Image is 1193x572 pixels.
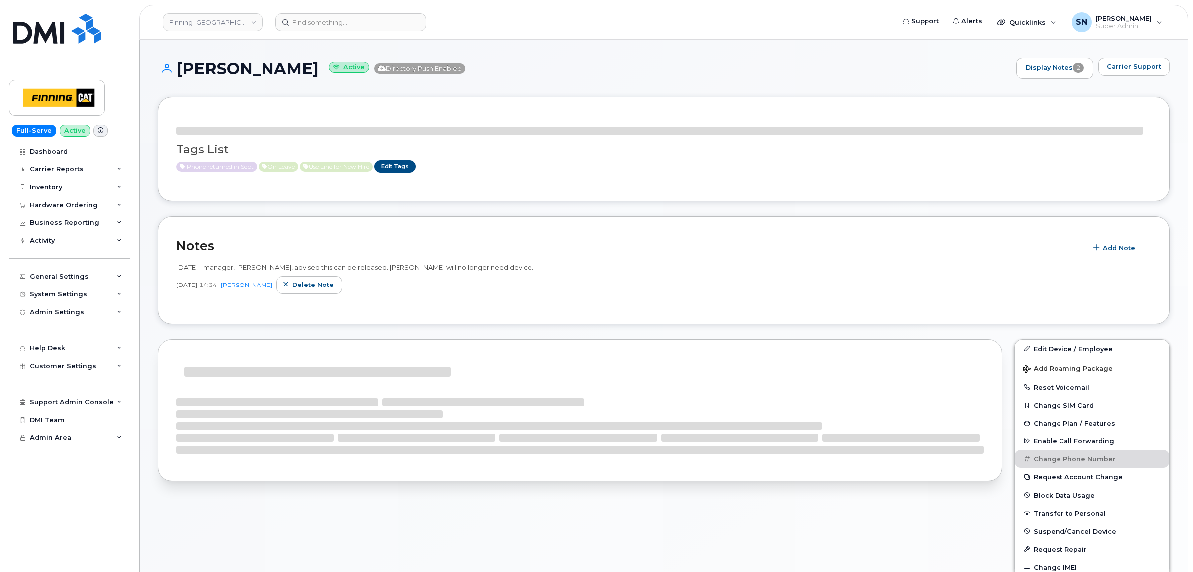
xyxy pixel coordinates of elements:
button: Suspend/Cancel Device [1015,522,1169,540]
button: Change Plan / Features [1015,414,1169,432]
a: [PERSON_NAME] [221,281,272,288]
button: Change SIM Card [1015,396,1169,414]
span: 14:34 [199,281,217,289]
button: Request Repair [1015,540,1169,558]
button: Add Note [1087,239,1144,257]
a: Edit Device / Employee [1015,340,1169,358]
span: [DATE] - manager, [PERSON_NAME], advised this can be released. [PERSON_NAME] will no longer need ... [176,263,533,271]
span: [DATE] [176,281,197,289]
span: Add Note [1103,243,1135,253]
span: Active [259,162,298,172]
span: Carrier Support [1107,62,1161,71]
a: Edit Tags [374,160,416,173]
span: Change Plan / Features [1034,420,1115,427]
h3: Tags List [176,143,1151,156]
span: Active [300,162,373,172]
button: Add Roaming Package [1015,358,1169,378]
button: Change Phone Number [1015,450,1169,468]
span: Add Roaming Package [1023,365,1113,374]
span: Delete note [292,280,334,289]
button: Delete note [276,276,342,294]
span: Suspend/Cancel Device [1034,527,1116,535]
span: Active [176,162,257,172]
button: Reset Voicemail [1015,378,1169,396]
span: 2 [1073,63,1084,73]
h2: Notes [176,238,1082,253]
button: Enable Call Forwarding [1015,432,1169,450]
span: Directory Push Enabled [374,63,465,74]
button: Request Account Change [1015,468,1169,486]
small: Active [329,62,369,73]
button: Carrier Support [1098,58,1170,76]
span: Enable Call Forwarding [1034,437,1114,445]
button: Block Data Usage [1015,486,1169,504]
button: Transfer to Personal [1015,504,1169,522]
h1: [PERSON_NAME] [158,60,1011,77]
a: Display Notes2 [1016,58,1093,79]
